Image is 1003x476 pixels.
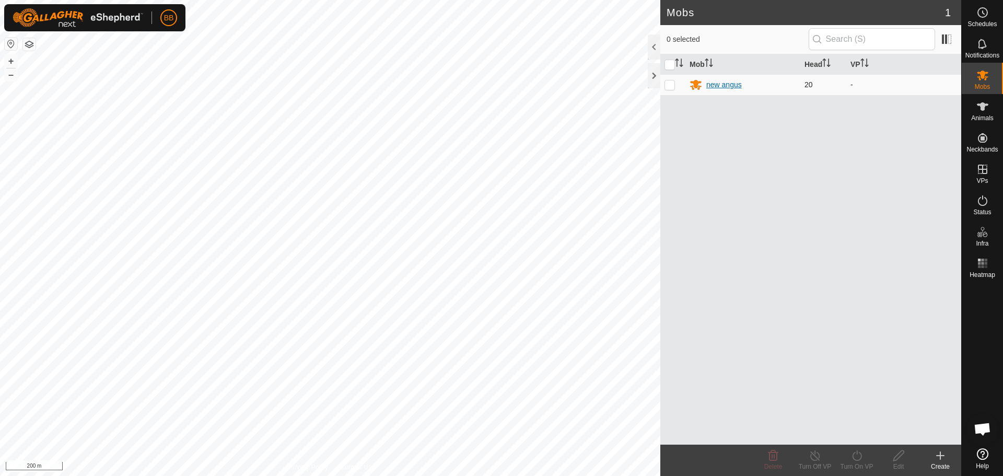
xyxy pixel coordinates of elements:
a: Contact Us [341,462,371,472]
span: Heatmap [970,272,995,278]
div: Edit [878,462,919,471]
button: – [5,68,17,81]
p-sorticon: Activate to sort [822,60,831,68]
button: Map Layers [23,38,36,51]
span: Neckbands [966,146,998,153]
span: Status [973,209,991,215]
span: Schedules [967,21,997,27]
p-sorticon: Activate to sort [705,60,713,68]
span: Help [976,463,989,469]
span: Animals [971,115,994,121]
div: new angus [706,79,742,90]
img: Gallagher Logo [13,8,143,27]
td: - [846,74,961,95]
span: Delete [764,463,783,470]
div: Open chat [967,413,998,445]
button: + [5,55,17,67]
div: Turn Off VP [794,462,836,471]
p-sorticon: Activate to sort [675,60,683,68]
a: Help [962,444,1003,473]
div: Create [919,462,961,471]
th: Mob [685,54,800,75]
button: Reset Map [5,38,17,50]
span: Notifications [965,52,999,59]
span: Infra [976,240,988,247]
span: VPs [976,178,988,184]
p-sorticon: Activate to sort [860,60,869,68]
span: BB [164,13,174,24]
div: Turn On VP [836,462,878,471]
th: VP [846,54,961,75]
span: Mobs [975,84,990,90]
span: 20 [804,80,813,89]
a: Privacy Policy [289,462,328,472]
span: 0 selected [667,34,809,45]
input: Search (S) [809,28,935,50]
span: 1 [945,5,951,20]
th: Head [800,54,846,75]
h2: Mobs [667,6,945,19]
